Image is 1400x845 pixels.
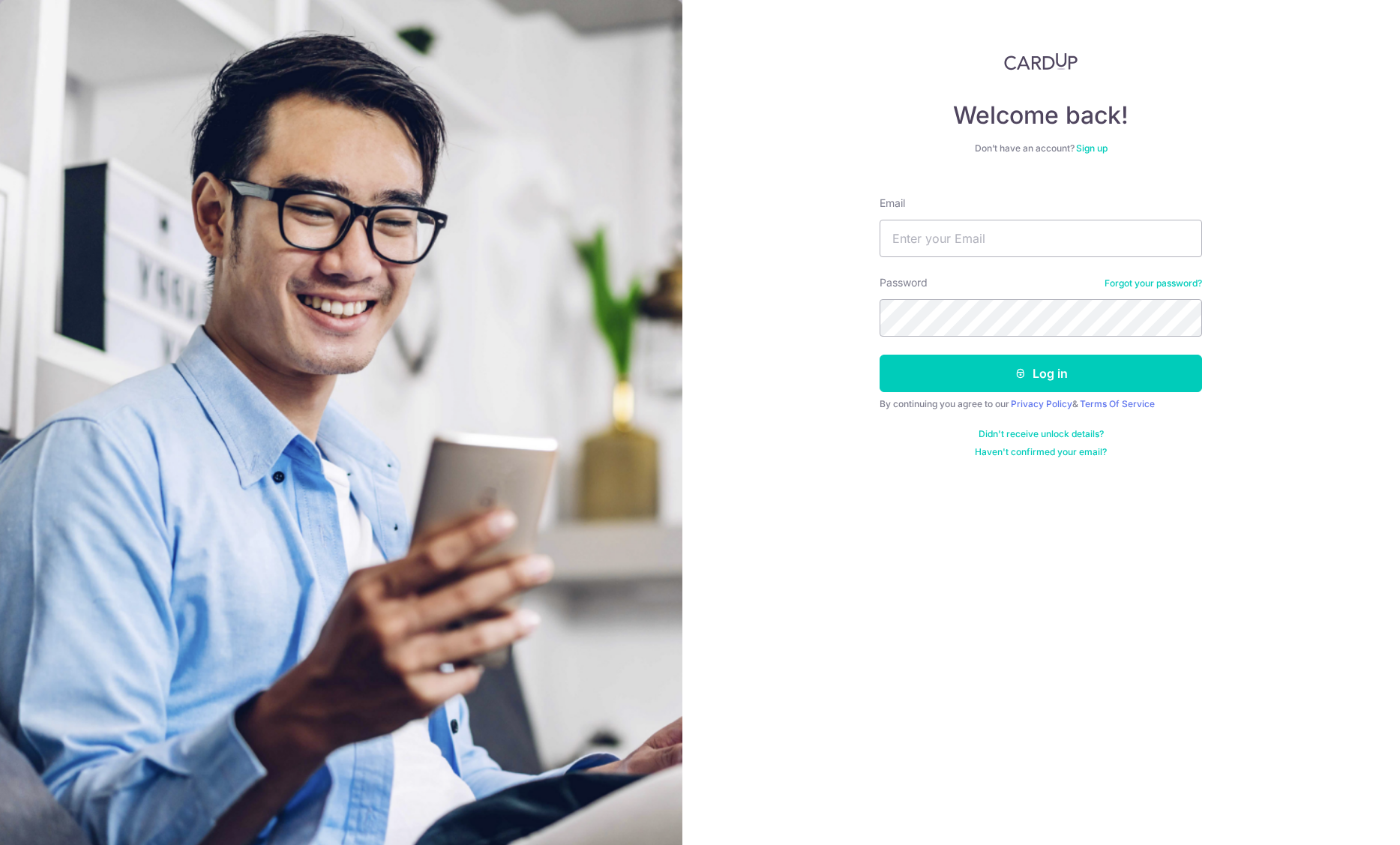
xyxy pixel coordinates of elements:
[880,142,1202,154] div: Don’t have an account?
[880,100,1202,130] h4: Welcome back!
[1076,142,1108,154] a: Sign up
[880,196,905,211] label: Email
[880,355,1202,392] button: Log in
[1004,52,1078,70] img: CardUp Logo
[975,446,1107,458] a: Haven't confirmed your email?
[1080,398,1155,409] a: Terms Of Service
[1011,398,1072,409] a: Privacy Policy
[880,275,928,290] label: Password
[1105,277,1202,289] a: Forgot your password?
[880,398,1202,410] div: By continuing you agree to our &
[979,428,1104,440] a: Didn't receive unlock details?
[880,220,1202,257] input: Enter your Email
